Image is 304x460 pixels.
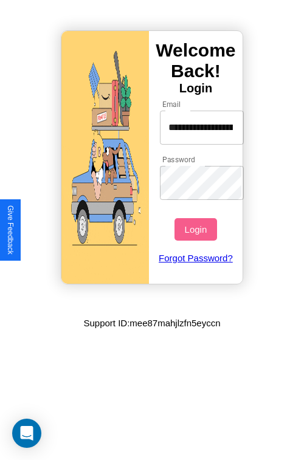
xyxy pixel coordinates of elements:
a: Forgot Password? [154,241,238,275]
div: Give Feedback [6,205,15,255]
div: Open Intercom Messenger [12,419,41,448]
button: Login [174,218,216,241]
p: Support ID: mee87mahjlzfn5eyccn [83,315,220,331]
img: gif [61,31,149,284]
label: Email [162,99,181,109]
h3: Welcome Back! [149,40,243,81]
label: Password [162,154,195,165]
h4: Login [149,81,243,95]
